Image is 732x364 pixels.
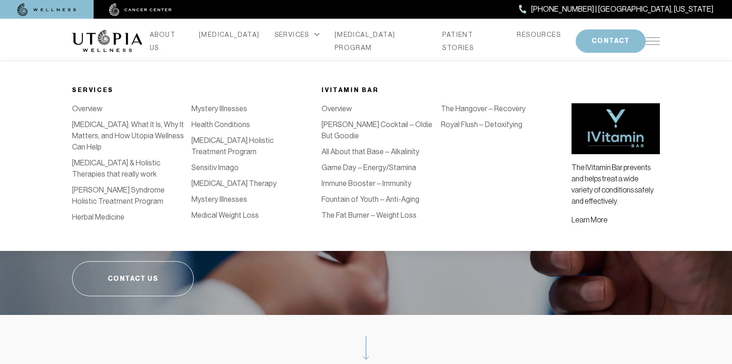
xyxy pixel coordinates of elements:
a: Overview [72,104,102,113]
a: Sensitiv Imago [191,163,239,172]
a: The Hangover – Recovery [441,104,526,113]
a: [MEDICAL_DATA] [199,28,260,41]
a: Detoxification [310,120,357,129]
a: [MEDICAL_DATA] Holistic Treatment Program [191,136,274,156]
a: ABOUT US [150,28,184,54]
a: Bio-Identical Hormones [310,168,388,177]
img: logo [72,30,142,52]
p: The IVitamin Bar prevents and helps treat a wide variety of conditions safely and effectively. [571,162,660,207]
a: PATIENT STORIES [442,28,502,54]
a: [MEDICAL_DATA] PROGRAM [335,28,428,54]
img: vitamin bar [571,103,660,154]
div: SERVICES [275,28,320,41]
a: Medical Weight Loss [191,211,259,220]
a: Fountain of Youth – Anti-Aging [322,195,419,204]
a: [MEDICAL_DATA] Therapy [191,179,277,188]
span: [PHONE_NUMBER] | [GEOGRAPHIC_DATA], [US_STATE] [531,3,713,15]
div: iVitamin Bar [322,85,560,96]
a: Immune Booster – Immunity [322,179,411,188]
a: Royal Flush – Detoxifying [441,120,522,129]
a: Herbal Medicine [72,213,124,221]
a: [MEDICAL_DATA] [310,152,366,161]
img: cancer center [109,3,172,16]
img: wellness [17,3,76,16]
a: Game Day – Energy/Stamina [322,163,416,172]
a: [PERSON_NAME] Cocktail – Oldie But Goodie [322,120,432,140]
a: All About that Base – Alkalinity [322,147,419,156]
a: [MEDICAL_DATA] & Holistic Therapies that really work [72,158,161,178]
a: The Fat Burner – Weight Loss [322,211,417,220]
a: [PERSON_NAME] Syndrome Holistic Treatment Program [72,186,165,206]
a: Learn More [571,215,608,224]
a: Health Conditions [191,120,250,129]
a: [MEDICAL_DATA] [310,136,366,145]
div: Services [72,85,310,96]
img: icon-hamburger [646,37,660,45]
a: Mystery Illnesses [191,104,247,113]
a: [MEDICAL_DATA]: What It Is, Why It Matters, and How Utopia Wellness Can Help [72,120,184,151]
a: [PHONE_NUMBER] | [GEOGRAPHIC_DATA], [US_STATE] [519,3,713,15]
a: Mystery Illnesses [191,195,247,204]
button: CONTACT [576,29,646,53]
a: IV Vitamin Therapy [310,104,371,113]
a: Overview [322,104,352,113]
a: Contact Us [72,261,194,296]
a: RESOURCES [517,28,561,41]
